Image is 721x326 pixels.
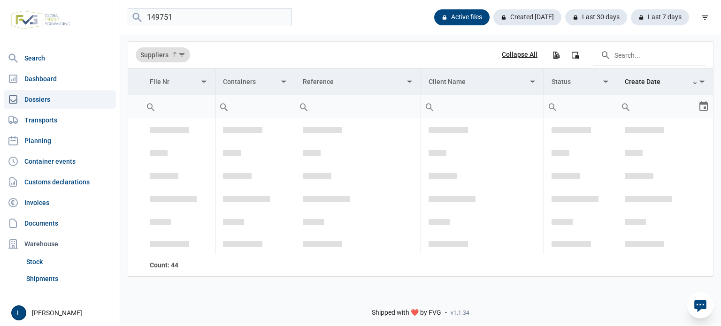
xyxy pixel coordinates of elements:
[544,68,617,95] td: Column Status
[136,47,190,62] div: Suppliers
[150,260,208,270] div: File Nr Count: 44
[698,95,709,118] div: Select
[303,78,334,85] div: Reference
[150,78,169,85] div: File Nr
[4,131,116,150] a: Planning
[23,253,116,270] a: Stock
[493,9,561,25] div: Created [DATE]
[4,214,116,233] a: Documents
[372,309,441,317] span: Shipped with ❤️ by FVG
[552,78,571,85] div: Status
[567,46,583,63] div: Column Chooser
[602,78,609,85] span: Show filter options for column 'Status'
[142,95,159,118] div: Search box
[4,49,116,68] a: Search
[421,68,544,95] td: Column Client Name
[280,78,287,85] span: Show filter options for column 'Containers'
[434,9,490,25] div: Active files
[625,78,660,85] div: Create Date
[617,95,713,118] td: Filter cell
[142,95,215,118] input: Filter cell
[544,95,561,118] div: Search box
[295,68,421,95] td: Column Reference
[295,95,312,118] div: Search box
[617,95,698,118] input: Filter cell
[421,95,544,118] input: Filter cell
[295,95,421,118] input: Filter cell
[593,44,706,66] input: Search in the data grid
[215,95,232,118] div: Search box
[4,90,116,109] a: Dossiers
[8,7,74,33] img: FVG - Global freight forwarding
[215,95,295,118] input: Filter cell
[11,305,114,320] div: [PERSON_NAME]
[142,95,215,118] td: Filter cell
[200,78,207,85] span: Show filter options for column 'File Nr'
[23,270,116,287] a: Shipments
[136,42,706,68] div: Data grid toolbar
[421,95,438,118] div: Search box
[547,46,564,63] div: Export all data to Excel
[4,193,116,212] a: Invoices
[223,78,256,85] div: Containers
[4,152,116,171] a: Container events
[128,42,713,277] div: Data grid with 73 rows and 7 columns
[4,69,116,88] a: Dashboard
[698,78,706,85] span: Show filter options for column 'Create Date'
[617,68,713,95] td: Column Create Date
[4,235,116,253] div: Warehouse
[215,68,295,95] td: Column Containers
[529,78,536,85] span: Show filter options for column 'Client Name'
[128,8,292,27] input: Search dossiers
[617,95,634,118] div: Search box
[565,9,627,25] div: Last 30 days
[4,111,116,129] a: Transports
[142,68,215,95] td: Column File Nr
[451,309,469,317] span: v1.1.34
[178,51,185,58] span: Show filter options for column 'Suppliers'
[544,95,617,118] td: Filter cell
[4,173,116,191] a: Customs declarations
[502,51,537,59] div: Collapse All
[697,9,713,26] div: filter
[11,305,26,320] button: L
[544,95,617,118] input: Filter cell
[445,309,447,317] span: -
[429,78,466,85] div: Client Name
[631,9,689,25] div: Last 7 days
[406,78,413,85] span: Show filter options for column 'Reference'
